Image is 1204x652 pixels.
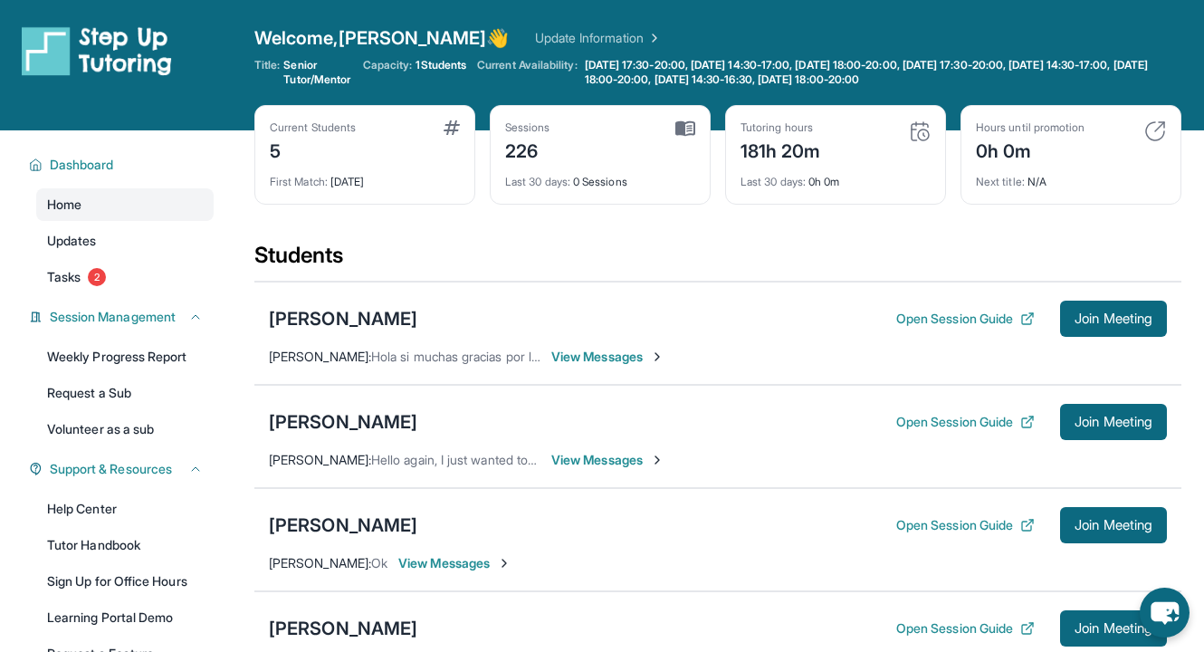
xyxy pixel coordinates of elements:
[650,350,664,364] img: Chevron-Right
[371,349,753,364] span: Hola si muchas gracias por la información esperamos su respuesta
[976,175,1025,188] span: Next title :
[1075,623,1152,634] span: Join Meeting
[36,493,214,525] a: Help Center
[43,460,203,478] button: Support & Resources
[269,409,417,435] div: [PERSON_NAME]
[269,306,417,331] div: [PERSON_NAME]
[741,164,931,189] div: 0h 0m
[505,120,550,135] div: Sessions
[896,619,1035,638] button: Open Session Guide
[976,164,1166,189] div: N/A
[497,556,511,570] img: Chevron-Right
[1060,507,1167,543] button: Join Meeting
[88,268,106,286] span: 2
[36,413,214,446] a: Volunteer as a sub
[36,340,214,373] a: Weekly Progress Report
[270,135,356,164] div: 5
[675,120,695,137] img: card
[896,413,1035,431] button: Open Session Guide
[585,58,1178,87] span: [DATE] 17:30-20:00, [DATE] 14:30-17:00, [DATE] 18:00-20:00, [DATE] 17:30-20:00, [DATE] 14:30-17:0...
[270,175,328,188] span: First Match :
[505,164,695,189] div: 0 Sessions
[650,453,664,467] img: Chevron-Right
[36,377,214,409] a: Request a Sub
[581,58,1181,87] a: [DATE] 17:30-20:00, [DATE] 14:30-17:00, [DATE] 18:00-20:00, [DATE] 17:30-20:00, [DATE] 14:30-17:0...
[36,225,214,257] a: Updates
[36,529,214,561] a: Tutor Handbook
[270,164,460,189] div: [DATE]
[976,120,1085,135] div: Hours until promotion
[1060,301,1167,337] button: Join Meeting
[909,120,931,142] img: card
[43,308,203,326] button: Session Management
[254,241,1181,281] div: Students
[505,175,570,188] span: Last 30 days :
[269,349,371,364] span: [PERSON_NAME] :
[269,555,371,570] span: [PERSON_NAME] :
[505,135,550,164] div: 226
[50,308,176,326] span: Session Management
[36,601,214,634] a: Learning Portal Demo
[1075,417,1152,427] span: Join Meeting
[416,58,466,72] span: 1 Students
[644,29,662,47] img: Chevron Right
[371,555,387,570] span: Ok
[741,120,821,135] div: Tutoring hours
[269,513,417,538] div: [PERSON_NAME]
[535,29,662,47] a: Update Information
[269,616,417,641] div: [PERSON_NAME]
[741,135,821,164] div: 181h 20m
[1075,313,1152,324] span: Join Meeting
[551,348,664,366] span: View Messages
[1060,610,1167,647] button: Join Meeting
[1060,404,1167,440] button: Join Meeting
[283,58,351,87] span: Senior Tutor/Mentor
[896,516,1035,534] button: Open Session Guide
[43,156,203,174] button: Dashboard
[36,188,214,221] a: Home
[254,58,280,87] span: Title:
[50,460,172,478] span: Support & Resources
[36,565,214,598] a: Sign Up for Office Hours
[1140,588,1190,638] button: chat-button
[741,175,806,188] span: Last 30 days :
[551,451,664,469] span: View Messages
[22,25,172,76] img: logo
[363,58,413,72] span: Capacity:
[477,58,577,87] span: Current Availability:
[47,196,81,214] span: Home
[398,554,511,572] span: View Messages
[47,232,97,250] span: Updates
[47,268,81,286] span: Tasks
[976,135,1085,164] div: 0h 0m
[254,25,510,51] span: Welcome, [PERSON_NAME] 👋
[444,120,460,135] img: card
[1075,520,1152,531] span: Join Meeting
[36,261,214,293] a: Tasks2
[896,310,1035,328] button: Open Session Guide
[269,452,371,467] span: [PERSON_NAME] :
[270,120,356,135] div: Current Students
[50,156,114,174] span: Dashboard
[1144,120,1166,142] img: card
